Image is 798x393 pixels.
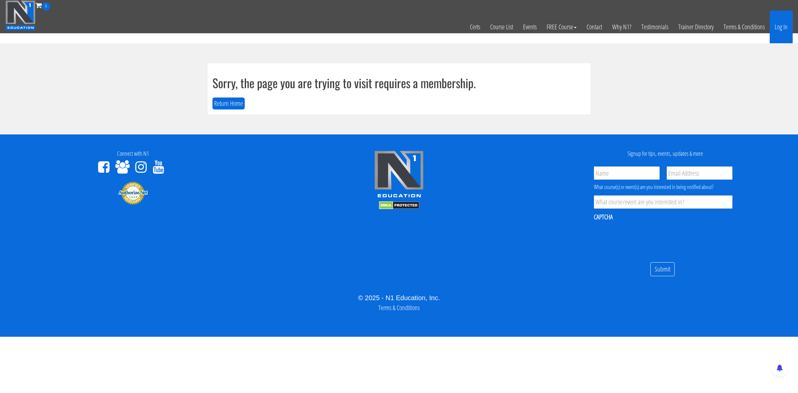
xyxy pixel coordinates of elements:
div: What course(s) or event(s) are you interested in being notified about? [594,183,732,191]
input: Submit [650,262,675,277]
a: Certs [465,11,485,43]
a: Terms & Conditions [719,11,770,43]
h4: Signup for tips, events, updates & more [537,150,793,157]
iframe: reCAPTCHA [594,226,695,252]
a: FREE Course [542,11,582,43]
span: 0 [42,2,50,11]
h4: Connect with N1 [5,150,261,157]
img: Authorize.Net Merchant - Click to Verify [118,181,148,205]
input: What course/event are you interested in? [594,195,732,209]
a: Events [518,11,542,43]
input: Email Address [667,166,732,180]
a: Testimonials [636,11,673,43]
img: n1-edu-logo [374,150,424,200]
a: Why N1? [607,11,636,43]
img: DMCA.com Protection Status [379,201,419,209]
button: Return Home [212,98,245,110]
a: 0 [36,1,50,10]
a: Course List [485,11,518,43]
a: Contact [582,11,607,43]
h1: Sorry, the page you are trying to visit requires a membership. [212,76,586,90]
a: Trainer Directory [673,11,719,43]
input: Name [594,166,660,180]
img: n1-education [5,0,36,30]
div: © 2025 - N1 Education, Inc. [5,293,793,303]
label: CAPTCHA [594,213,613,221]
a: Log In [770,11,793,43]
a: Terms & Conditions [378,303,420,312]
